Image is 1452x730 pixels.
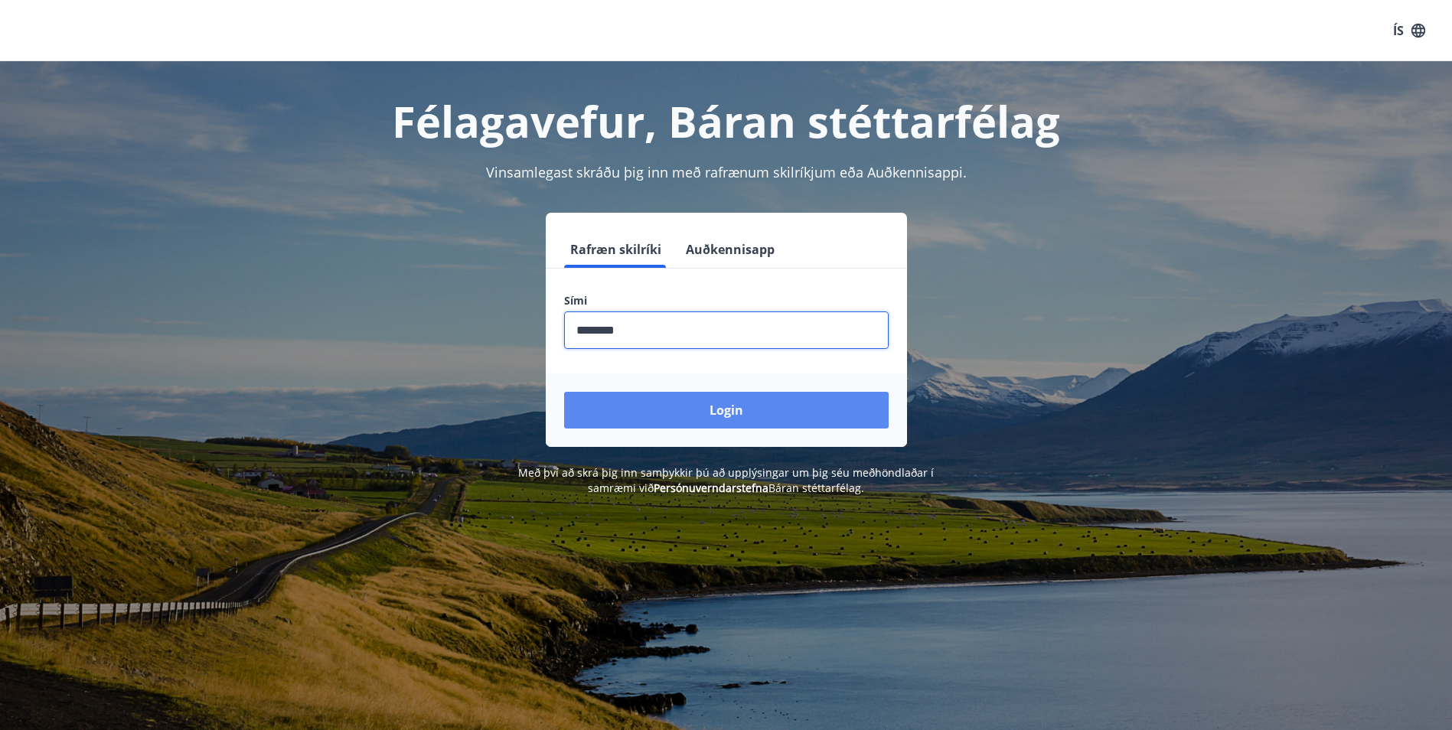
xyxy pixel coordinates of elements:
[486,163,967,181] span: Vinsamlegast skráðu þig inn með rafrænum skilríkjum eða Auðkennisappi.
[518,465,934,495] span: Með því að skrá þig inn samþykkir þú að upplýsingar um þig séu meðhöndlaðar í samræmi við Báran s...
[194,92,1259,150] h1: Félagavefur, Báran stéttarfélag
[564,231,667,268] button: Rafræn skilríki
[564,392,889,429] button: Login
[564,293,889,308] label: Sími
[654,481,768,495] a: Persónuverndarstefna
[1385,17,1434,44] button: ÍS
[680,231,781,268] button: Auðkennisapp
